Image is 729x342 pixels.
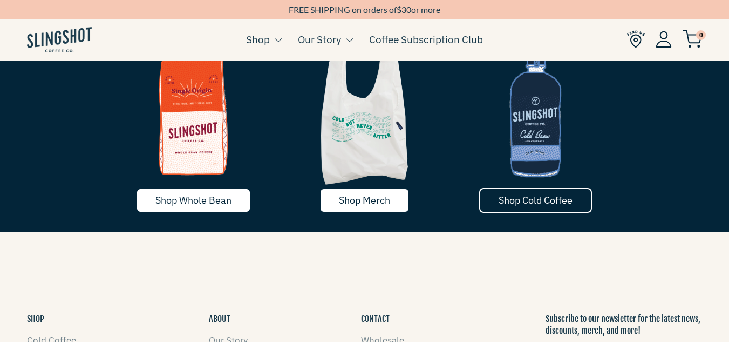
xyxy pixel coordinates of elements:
img: Merch [279,45,450,188]
img: Cold & Flash Brew [450,45,621,188]
span: Shop Merch [339,194,390,206]
span: Shop Cold Coffee [499,194,573,206]
button: SHOP [27,313,44,325]
img: cart [683,30,702,48]
span: 30 [401,4,411,15]
span: 0 [696,30,706,40]
span: Shop Whole Bean [155,194,231,206]
img: Find Us [627,30,645,48]
button: ABOUT [209,313,230,325]
button: CONTACT [361,313,390,325]
a: Shop Merch [319,188,410,213]
span: $ [397,4,401,15]
a: Our Story [298,31,341,48]
a: 0 [683,33,702,46]
p: Subscribe to our newsletter for the latest news, discounts, merch, and more! [546,313,702,337]
img: Account [656,31,672,48]
img: Whole Bean Coffee [108,45,279,188]
a: Coffee Subscription Club [369,31,483,48]
a: Shop Whole Bean [136,188,251,213]
a: Shop Cold Coffee [479,188,592,213]
a: Shop [246,31,270,48]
